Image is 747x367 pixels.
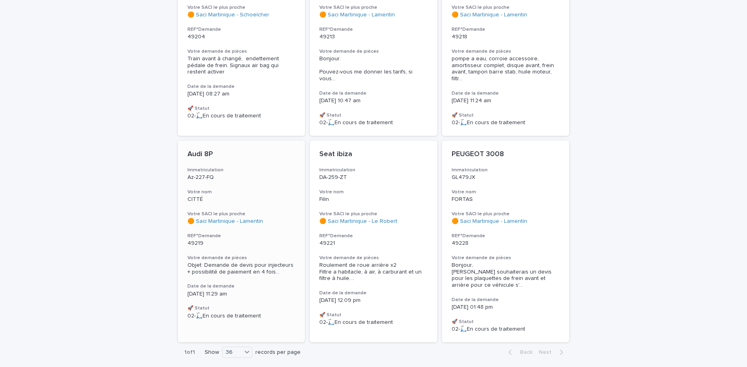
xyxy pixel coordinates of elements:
[255,349,301,356] p: records per page
[452,167,560,173] h3: Immatriculation
[187,218,263,225] a: 🟠 Saci Martinique - Lamentin
[452,211,560,217] h3: Votre SACI le plus proche
[187,262,296,276] span: Objet: Demande de devis pour injecteurs + possibilité de paiement en 4 fois ...
[187,12,269,18] a: 🟠 Saci Martinique - Schoelcher
[319,255,428,261] h3: Votre demande de pièces
[187,196,296,203] p: CITTÉ
[515,349,532,355] span: Back
[452,97,560,104] p: [DATE] 11:24 am
[319,233,428,239] h3: REF°Demande
[452,48,560,55] h3: Votre demande de pièces
[187,174,296,181] p: Az-227-FQ
[452,26,560,33] h3: REF°Demande
[187,113,296,119] p: 02-🛴En cours de traitement
[187,48,296,55] h3: Votre demande de pièces
[319,112,428,119] h3: 🚀 Statut
[187,233,296,239] h3: REF°Demande
[187,83,296,90] h3: Date de la demande
[452,12,527,18] a: 🟠 Saci Martinique - Lamentin
[452,119,560,126] p: 02-🛴En cours de traitement
[452,262,560,289] span: Bonjour, [PERSON_NAME] souhaiterais un devis pour les plaquettes de frein avant et arrière pour c...
[187,313,296,319] p: 02-🛴En cours de traitement
[319,211,428,217] h3: Votre SACI le plus proche
[187,262,296,276] div: Objet: Demande de devis pour injecteurs + possibilité de paiement en 4 fois Bonjour, Je me permet...
[502,349,536,356] button: Back
[319,189,428,195] h3: Votre nom
[452,304,560,311] p: [DATE] 01:48 pm
[452,112,560,119] h3: 🚀 Statut
[178,141,305,342] a: Audi 8PImmatriculationAz-227-FQVotre nomCITTÉVotre SACI le plus proche🟠 Saci Martinique - Lamenti...
[452,233,560,239] h3: REF°Demande
[187,189,296,195] h3: Votre nom
[187,91,296,97] p: [DATE] 08:27 am
[187,34,296,40] p: 49204
[310,141,437,342] a: Seat ibizaImmatriculationDA-259-ZTVotre nomFilinVotre SACI le plus proche🟠 Saci Martinique - Le R...
[319,297,428,304] p: [DATE] 12:09 pm
[452,4,560,11] h3: Votre SACI le plus proche
[452,297,560,303] h3: Date de la demande
[452,174,560,181] p: GL479JX
[452,262,560,289] div: Bonjour, Je souhaiterais un devis pour les plaquettes de frein avant et arrière pour ce véhicule ...
[178,343,201,362] p: 1 of 1
[319,174,428,181] p: DA-259-ZT
[187,305,296,311] h3: 🚀 Statut
[452,218,527,225] a: 🟠 Saci Martinique - Lamentin
[452,90,560,97] h3: Date de la demande
[187,56,281,75] span: Train avant à changé, endettement pédale de frein. Signaux air bag qui restent activer
[319,196,428,203] p: Filin
[187,240,296,247] p: 49219
[452,56,560,82] span: pompe a eau, corroie accessoire, amortisseur complet, disque avant, frein avant, tampon barre sta...
[319,119,428,126] p: 02-🛴En cours de traitement
[319,167,428,173] h3: Immatriculation
[319,262,428,282] span: Roulement de roue arrière x2 Filtre a habitacle, à air, à carburant et un filtre à huile. ...
[319,12,395,18] a: 🟠 Saci Martinique - Lamentin
[442,141,570,342] a: PEUGEOT 3008ImmatriculationGL479JXVotre nomFORTASVotre SACI le plus proche🟠 Saci Martinique - Lam...
[319,90,428,97] h3: Date de la demande
[319,218,397,225] a: 🟠 Saci Martinique - Le Robert
[187,150,296,159] p: Audi 8P
[452,189,560,195] h3: Votre nom
[319,26,428,33] h3: REF°Demande
[187,167,296,173] h3: Immatriculation
[319,97,428,104] p: [DATE] 10:47 am
[319,34,428,40] p: 49213
[452,319,560,325] h3: 🚀 Statut
[319,319,428,326] p: 02-🛴En cours de traitement
[187,105,296,112] h3: 🚀 Statut
[452,34,560,40] p: 49218
[452,240,560,247] p: 49228
[187,4,296,11] h3: Votre SACI le plus proche
[452,326,560,333] p: 02-🛴En cours de traitement
[319,312,428,318] h3: 🚀 Statut
[319,56,428,82] div: Bonjour. Pouvez-vous me donner les tarifs, si vous avez, des bougies, du kit courroie de distribu...
[319,290,428,296] h3: Date de la demande
[187,211,296,217] h3: Votre SACI le plus proche
[223,348,242,357] div: 36
[536,349,570,356] button: Next
[319,262,428,282] div: Roulement de roue arrière x2 Filtre a habitacle, à air, à carburant et un filtre à huile. De l'hu...
[319,4,428,11] h3: Votre SACI le plus proche
[319,56,428,82] span: Bonjour. Pouvez-vous me donner les tarifs, si vous ...
[319,150,428,159] p: Seat ibiza
[319,48,428,55] h3: Votre demande de pièces
[452,255,560,261] h3: Votre demande de pièces
[187,283,296,290] h3: Date de la demande
[187,291,296,298] p: [DATE] 11:29 am
[187,255,296,261] h3: Votre demande de pièces
[205,349,219,356] p: Show
[452,196,560,203] p: FORTAS
[539,349,556,355] span: Next
[319,240,428,247] p: 49221
[452,150,560,159] p: PEUGEOT 3008
[187,26,296,33] h3: REF°Demande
